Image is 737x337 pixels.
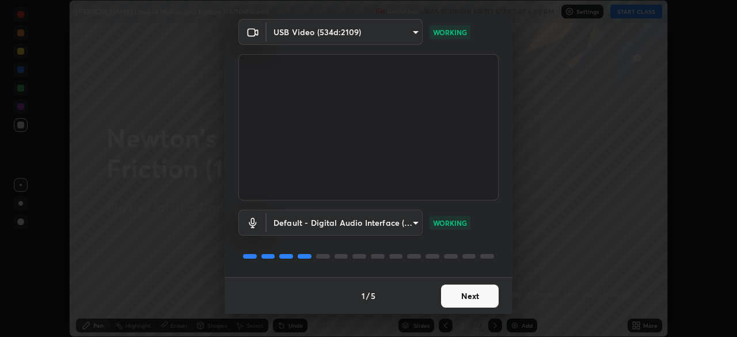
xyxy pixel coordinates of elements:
h4: 5 [371,290,375,302]
div: USB Video (534d:2109) [267,19,423,45]
button: Next [441,285,499,308]
div: USB Video (534d:2109) [267,210,423,236]
h4: 1 [362,290,365,302]
p: WORKING [433,218,467,228]
p: WORKING [433,27,467,37]
h4: / [366,290,370,302]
